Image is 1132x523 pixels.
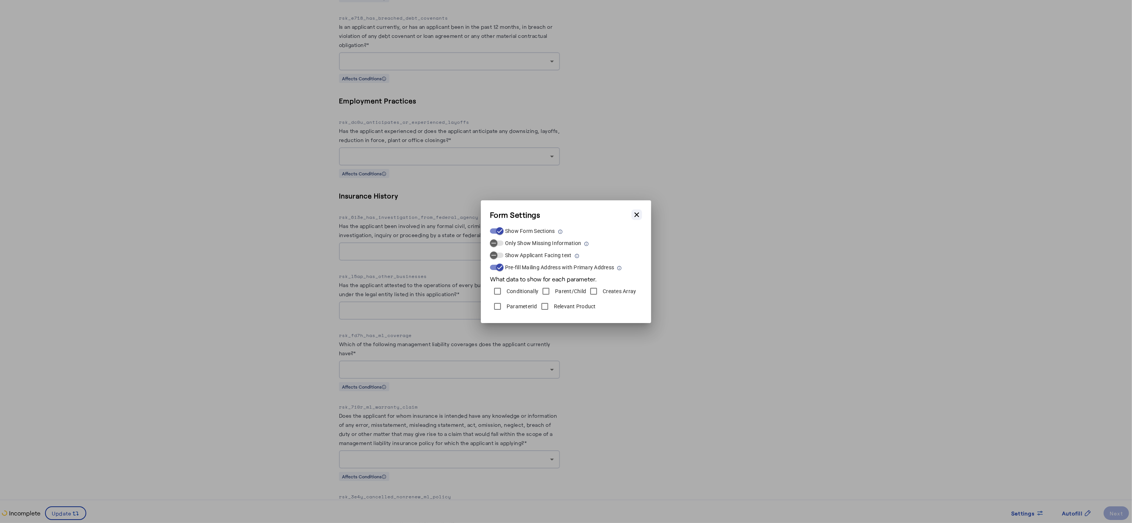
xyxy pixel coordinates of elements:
[552,303,596,310] label: Relevant Product
[490,209,540,220] h3: Form Settings
[601,287,636,295] label: Creates Array
[505,303,537,310] label: ParameterId
[504,227,555,235] label: Show Form Sections
[505,287,538,295] label: Conditionally
[554,287,586,295] label: Parent/Child
[490,272,642,284] div: What data to show for each parameter.
[504,251,572,259] label: Show Applicant Facing text
[504,239,581,247] label: Only Show Missing Information
[504,264,614,271] label: Pre-fill Mailing Address with Primary Address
